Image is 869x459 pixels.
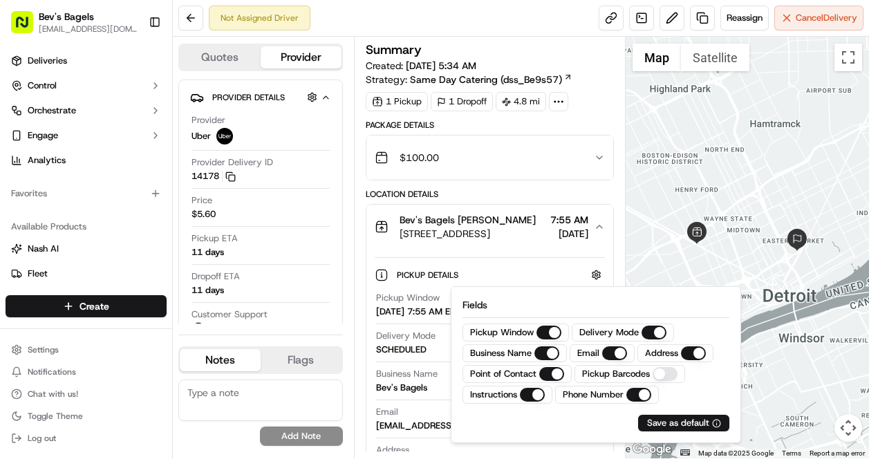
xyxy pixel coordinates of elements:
[150,214,155,225] span: •
[406,59,476,72] span: [DATE] 5:34 AM
[647,417,721,429] button: Save as default
[6,340,167,359] button: Settings
[462,298,729,312] p: Fields
[28,215,39,226] img: 1736555255976-a54dd68f-1ca7-489b-9aae-adbdc363a1c4
[410,73,572,86] a: Same Day Catering (dss_Be9s57)
[28,129,58,142] span: Engage
[191,114,225,127] span: Provider
[261,46,342,68] button: Provider
[28,154,66,167] span: Analytics
[261,349,342,371] button: Flags
[191,284,224,297] div: 11 days
[366,189,614,200] div: Location Details
[397,270,461,281] span: Pickup Details
[400,151,439,165] span: $100.00
[810,449,865,457] a: Report a map error
[180,349,261,371] button: Notes
[376,292,440,304] span: Pickup Window
[550,213,588,227] span: 7:55 AM
[629,440,675,458] a: Open this area in Google Maps (opens a new window)
[6,100,167,122] button: Orchestrate
[376,306,461,318] span: [DATE] 7:55 AM EDT
[400,227,536,241] span: [STREET_ADDRESS]
[6,429,167,448] button: Log out
[117,273,128,284] div: 💻
[28,344,59,355] span: Settings
[11,268,161,280] a: Fleet
[62,132,227,146] div: Start new chat
[470,326,534,339] label: Pickup Window
[28,388,78,400] span: Chat with us!
[28,79,57,92] span: Control
[6,124,167,147] button: Engage
[579,326,639,339] label: Delivery Mode
[36,89,249,104] input: Got a question? Start typing here...
[28,272,106,285] span: Knowledge Base
[720,6,769,30] button: Reassign
[28,104,76,117] span: Orchestrate
[28,268,48,280] span: Fleet
[376,330,436,342] span: Delivery Mode
[6,406,167,426] button: Toggle Theme
[6,216,167,238] div: Available Products
[138,306,167,316] span: Pylon
[14,55,252,77] p: Welcome 👋
[698,449,774,457] span: Map data ©2025 Google
[376,406,398,418] span: Email
[834,414,862,442] button: Map camera controls
[14,132,39,157] img: 1736555255976-a54dd68f-1ca7-489b-9aae-adbdc363a1c4
[28,243,59,255] span: Nash AI
[727,12,763,24] span: Reassign
[470,347,532,359] label: Business Name
[645,347,678,359] label: Address
[410,73,562,86] span: Same Day Catering (dss_Be9s57)
[14,201,36,228] img: Wisdom Oko
[582,368,650,380] label: Pickup Barcodes
[366,120,614,131] div: Package Details
[191,156,273,169] span: Provider Delivery ID
[6,362,167,382] button: Notifications
[376,368,438,380] span: Business Name
[191,170,236,182] button: 14178
[235,136,252,153] button: Start new chat
[366,59,476,73] span: Created:
[39,10,94,24] span: Bev's Bagels
[6,384,167,404] button: Chat with us!
[563,388,624,401] label: Phone Number
[191,194,212,207] span: Price
[629,440,675,458] img: Google
[376,344,427,356] div: SCHEDULED
[6,75,167,97] button: Control
[638,415,729,431] button: Save as default
[550,227,588,241] span: [DATE]
[577,347,599,359] label: Email
[43,214,147,225] span: Wisdom [PERSON_NAME]
[28,55,67,67] span: Deliveries
[191,246,224,259] div: 11 days
[80,299,109,313] span: Create
[633,44,681,71] button: Show street map
[470,368,536,380] label: Point of Contact
[376,420,528,432] div: [EMAIL_ADDRESS][DOMAIN_NAME]
[29,132,54,157] img: 8571987876998_91fb9ceb93ad5c398215_72.jpg
[180,46,261,68] button: Quotes
[366,92,428,111] div: 1 Pickup
[431,92,493,111] div: 1 Dropoff
[6,295,167,317] button: Create
[131,272,222,285] span: API Documentation
[6,6,143,39] button: Bev's Bagels[EMAIL_ADDRESS][DOMAIN_NAME]
[28,366,76,377] span: Notifications
[28,411,83,422] span: Toggle Theme
[212,92,285,103] span: Provider Details
[366,44,422,56] h3: Summary
[14,14,41,41] img: Nash
[8,266,111,291] a: 📗Knowledge Base
[111,266,227,291] a: 💻API Documentation
[11,243,161,255] a: Nash AI
[6,182,167,205] div: Favorites
[6,263,167,285] button: Fleet
[6,50,167,72] a: Deliveries
[216,128,233,144] img: uber-new-logo.jpeg
[400,213,536,227] span: Bev's Bagels [PERSON_NAME]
